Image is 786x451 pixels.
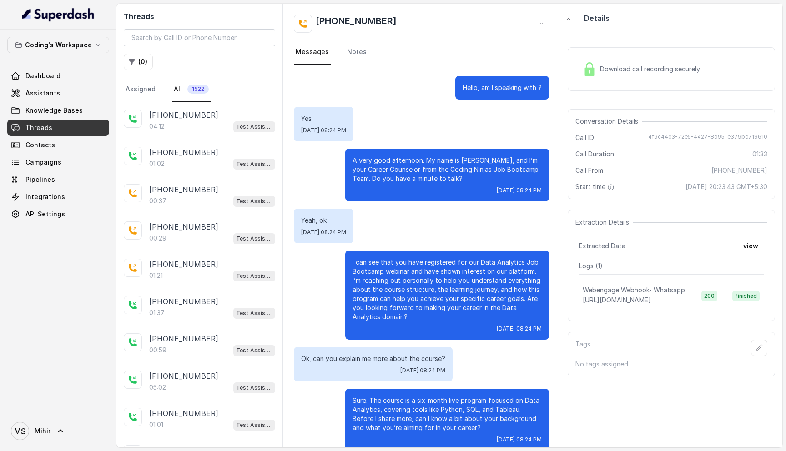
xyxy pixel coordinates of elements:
[149,296,218,307] p: [PHONE_NUMBER]
[7,154,109,170] a: Campaigns
[236,271,272,281] p: Test Assistant- 2
[752,150,767,159] span: 01:33
[25,106,83,115] span: Knowledge Bases
[353,156,542,183] p: A very good afternoon. My name is [PERSON_NAME], and I’m your Career Counselor from the Coding Ni...
[353,258,542,321] p: I can see that you have registered for our Data Analytics Job Bootcamp webinar and have shown int...
[236,421,272,430] p: Test Assistant- 2
[236,160,272,169] p: Test Assistant- 2
[685,182,767,191] span: [DATE] 20:23:43 GMT+5:30
[25,192,65,201] span: Integrations
[575,182,616,191] span: Start time
[7,171,109,188] a: Pipelines
[583,62,596,76] img: Lock Icon
[701,291,717,301] span: 200
[149,271,163,280] p: 01:21
[149,110,218,120] p: [PHONE_NUMBER]
[7,102,109,119] a: Knowledge Bases
[236,309,272,318] p: Test Assistant- 2
[575,133,594,142] span: Call ID
[345,40,368,65] a: Notes
[7,418,109,444] a: Mihir
[579,261,764,271] p: Logs ( 1 )
[353,396,542,432] p: Sure. The course is a six-month live program focused on Data Analytics, covering tools like Pytho...
[35,426,50,436] span: Mihir
[301,229,346,236] span: [DATE] 08:24 PM
[738,238,764,254] button: view
[149,184,218,195] p: [PHONE_NUMBER]
[149,383,166,392] p: 05:02
[149,196,166,205] p: 00:37
[25,140,55,150] span: Contacts
[575,166,603,175] span: Call From
[236,234,272,243] p: Test Assistant- 2
[600,65,704,74] span: Download call recording securely
[149,371,218,381] p: [PHONE_NUMBER]
[497,436,542,443] span: [DATE] 08:24 PM
[149,221,218,232] p: [PHONE_NUMBER]
[648,133,767,142] span: 4f9c44c3-72e5-4427-8d95-e379bc719610
[497,325,542,332] span: [DATE] 08:24 PM
[7,137,109,153] a: Contacts
[301,114,346,123] p: Yes.
[575,360,767,369] p: No tags assigned
[187,85,209,94] span: 1522
[149,122,165,131] p: 04:12
[497,187,542,194] span: [DATE] 08:24 PM
[149,147,218,158] p: [PHONE_NUMBER]
[172,77,211,102] a: All1522
[236,122,272,131] p: Test Assistant- 2
[149,259,218,270] p: [PHONE_NUMBER]
[25,158,61,167] span: Campaigns
[7,120,109,136] a: Threads
[294,40,549,65] nav: Tabs
[14,426,26,436] text: MS
[149,308,165,317] p: 01:37
[149,333,218,344] p: [PHONE_NUMBER]
[294,40,331,65] a: Messages
[584,13,610,24] p: Details
[732,291,760,301] span: finished
[579,241,625,251] span: Extracted Data
[7,37,109,53] button: Coding's Workspace
[124,77,157,102] a: Assigned
[301,354,445,363] p: Ok, can you explain me more about the course?
[124,77,275,102] nav: Tabs
[236,346,272,355] p: Test Assistant- 2
[575,218,633,227] span: Extraction Details
[301,216,346,225] p: Yeah, ok.
[149,234,166,243] p: 00:29
[149,346,166,355] p: 00:59
[124,54,153,70] button: (0)
[25,175,55,184] span: Pipelines
[7,68,109,84] a: Dashboard
[463,83,542,92] p: Hello, am I speaking with ?
[711,166,767,175] span: [PHONE_NUMBER]
[149,159,165,168] p: 01:02
[583,286,685,295] p: Webengage Webhook- Whatsapp
[575,340,590,356] p: Tags
[25,71,60,80] span: Dashboard
[25,40,92,50] p: Coding's Workspace
[575,117,642,126] span: Conversation Details
[316,15,397,33] h2: [PHONE_NUMBER]
[25,89,60,98] span: Assistants
[7,85,109,101] a: Assistants
[25,123,52,132] span: Threads
[124,11,275,22] h2: Threads
[236,383,272,392] p: Test Assistant- 2
[149,408,218,419] p: [PHONE_NUMBER]
[400,367,445,374] span: [DATE] 08:24 PM
[583,296,651,304] span: [URL][DOMAIN_NAME]
[22,7,95,22] img: light.svg
[236,197,272,206] p: Test Assistant- 2
[7,189,109,205] a: Integrations
[149,420,163,429] p: 01:01
[7,206,109,222] a: API Settings
[124,29,275,46] input: Search by Call ID or Phone Number
[25,210,65,219] span: API Settings
[575,150,614,159] span: Call Duration
[301,127,346,134] span: [DATE] 08:24 PM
